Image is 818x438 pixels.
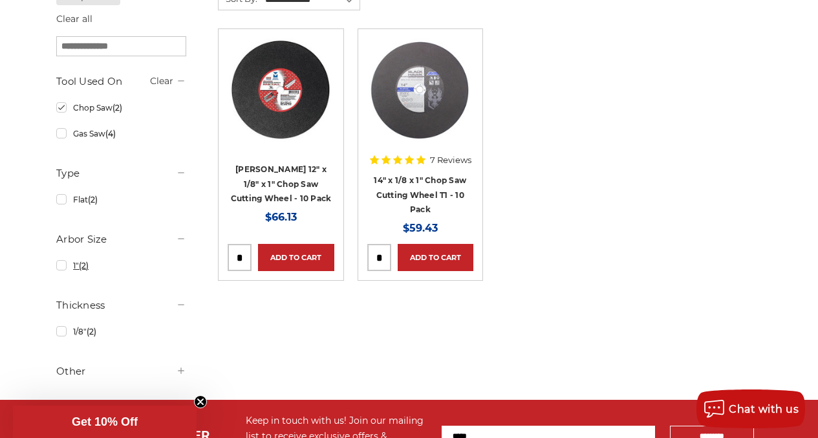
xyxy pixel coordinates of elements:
a: Add to Cart [398,244,473,271]
a: Chop Saw [56,96,186,119]
div: Get 10% OffClose teaser [13,406,197,438]
a: Clear all [56,13,92,25]
span: Chat with us [729,403,799,415]
a: 14" x 1/8 x 1" Chop Saw Cutting Wheel T1 - 10 Pack [374,175,466,214]
span: $59.43 [403,222,438,234]
a: Add to Cart [258,244,334,271]
h5: Arbor Size [56,232,186,247]
a: 1" [56,254,186,277]
span: (2) [79,261,89,270]
span: (2) [113,103,122,113]
h5: Thickness [56,298,186,313]
span: (2) [87,327,96,336]
a: 1/8" [56,320,186,343]
a: 14 Inch Chop Saw Wheel [367,38,473,144]
a: Flat [56,188,186,211]
h5: Type [56,166,186,181]
span: Get 10% Off [72,415,138,428]
span: 7 Reviews [430,156,471,164]
span: $66.13 [265,211,297,223]
button: Close teaser [194,395,207,408]
h5: Tool Used On [56,74,186,89]
a: Gas Saw [56,122,186,145]
img: 14 Inch Chop Saw Wheel [369,38,472,142]
button: Chat with us [696,389,805,428]
img: 12" x 1/8" x 1" Stationary Chop Saw Blade [229,38,332,142]
a: 12" x 1/8" x 1" Stationary Chop Saw Blade [228,38,334,144]
a: [PERSON_NAME] 12" x 1/8" x 1" Chop Saw Cutting Wheel - 10 Pack [231,164,332,203]
span: (2) [88,195,98,204]
span: (4) [105,129,116,138]
h5: Other [56,364,186,379]
a: Clear [150,75,173,87]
